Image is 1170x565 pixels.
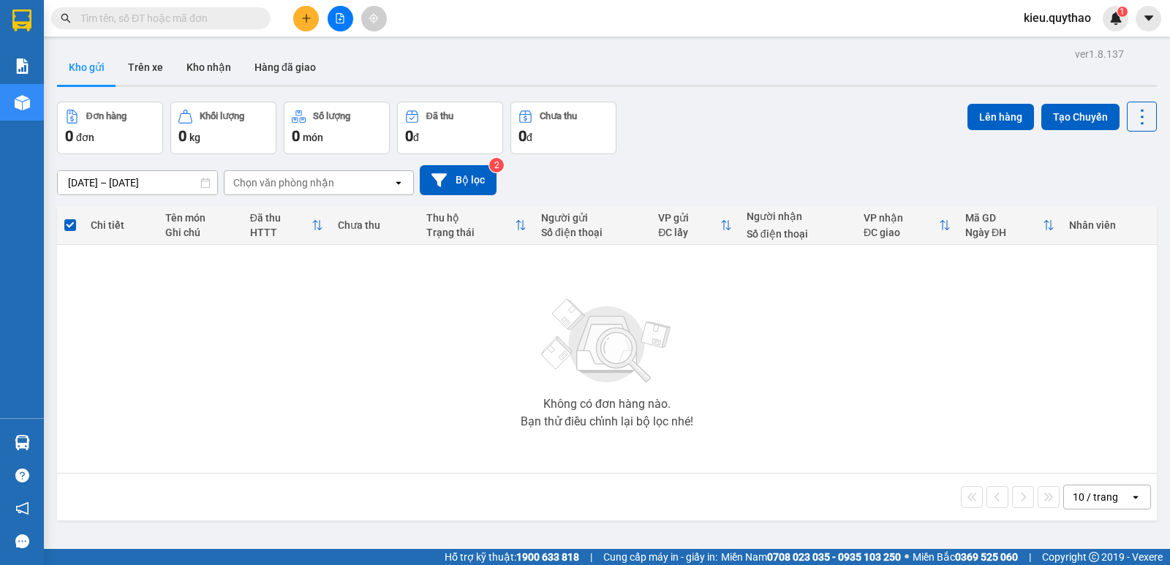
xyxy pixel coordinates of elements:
span: Cung cấp máy in - giấy in: [603,549,717,565]
span: search [61,13,71,23]
span: 0 [518,127,526,145]
span: đơn [76,132,94,143]
span: kg [189,132,200,143]
strong: 1900 633 818 [516,551,579,563]
img: svg+xml;base64,PHN2ZyBjbGFzcz0ibGlzdC1wbHVnX19zdmciIHhtbG5zPSJodHRwOi8vd3d3LnczLm9yZy8yMDAwL3N2Zy... [534,290,680,393]
span: 0 [292,127,300,145]
img: logo-vxr [12,10,31,31]
div: Ngày ĐH [965,227,1043,238]
div: Số lượng [313,111,350,121]
div: Thu hộ [426,212,515,224]
span: question-circle [15,469,29,482]
th: Toggle SortBy [651,206,739,245]
span: 0 [405,127,413,145]
button: file-add [328,6,353,31]
div: Đơn hàng [86,111,127,121]
button: caret-down [1136,6,1161,31]
input: Select a date range. [58,171,217,194]
img: warehouse-icon [15,435,30,450]
div: Khối lượng [200,111,244,121]
span: Hỗ trợ kỹ thuật: [445,549,579,565]
span: | [1029,549,1031,565]
span: kieu.quythao [1012,9,1103,27]
div: Chi tiết [91,219,151,231]
span: caret-down [1142,12,1155,25]
svg: open [393,177,404,189]
span: ⚪️ [905,554,909,560]
span: notification [15,501,29,515]
img: solution-icon [15,58,30,74]
div: ĐC giao [864,227,939,238]
div: Đã thu [250,212,312,224]
button: Khối lượng0kg [170,102,276,154]
th: Toggle SortBy [243,206,331,245]
button: plus [293,6,319,31]
button: Chưa thu0đ [510,102,616,154]
div: Ghi chú [165,227,235,238]
button: Đã thu0đ [397,102,503,154]
button: Tạo Chuyến [1041,104,1120,130]
button: Kho gửi [57,50,116,85]
span: 1 [1120,7,1125,17]
div: Số điện thoại [541,227,643,238]
img: icon-new-feature [1109,12,1122,25]
div: Không có đơn hàng nào. [543,398,671,410]
span: | [590,549,592,565]
div: VP gửi [658,212,720,224]
input: Tìm tên, số ĐT hoặc mã đơn [80,10,253,26]
strong: 0369 525 060 [955,551,1018,563]
span: 0 [65,127,73,145]
th: Toggle SortBy [856,206,958,245]
span: đ [413,132,419,143]
div: Số điện thoại [747,228,849,240]
img: warehouse-icon [15,95,30,110]
div: Nhân viên [1069,219,1150,231]
button: Trên xe [116,50,175,85]
button: aim [361,6,387,31]
sup: 1 [1117,7,1128,17]
div: Trạng thái [426,227,515,238]
div: Mã GD [965,212,1043,224]
span: message [15,534,29,548]
span: file-add [335,13,345,23]
span: plus [301,13,312,23]
sup: 2 [489,158,504,172]
div: HTTT [250,227,312,238]
div: Chưa thu [338,219,411,231]
button: Số lượng0món [284,102,390,154]
button: Đơn hàng0đơn [57,102,163,154]
span: đ [526,132,532,143]
th: Toggle SortBy [958,206,1062,245]
svg: open [1130,491,1141,503]
span: món [303,132,323,143]
div: 10 / trang [1073,490,1118,504]
div: Đã thu [426,111,453,121]
button: Kho nhận [175,50,243,85]
div: Người gửi [541,212,643,224]
div: Bạn thử điều chỉnh lại bộ lọc nhé! [521,416,693,428]
span: copyright [1089,552,1099,562]
div: Tên món [165,212,235,224]
div: ver 1.8.137 [1075,46,1124,62]
div: Người nhận [747,211,849,222]
div: ĐC lấy [658,227,720,238]
div: Chưa thu [540,111,577,121]
button: Lên hàng [967,104,1034,130]
button: Hàng đã giao [243,50,328,85]
span: 0 [178,127,186,145]
strong: 0708 023 035 - 0935 103 250 [767,551,901,563]
span: Miền Nam [721,549,901,565]
span: Miền Bắc [913,549,1018,565]
div: VP nhận [864,212,939,224]
button: Bộ lọc [420,165,497,195]
div: Chọn văn phòng nhận [233,175,334,190]
th: Toggle SortBy [419,206,534,245]
span: aim [369,13,379,23]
